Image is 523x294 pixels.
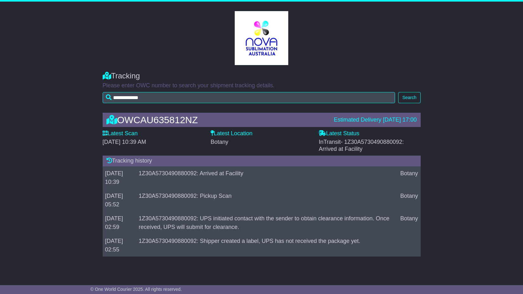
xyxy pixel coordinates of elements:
td: 1Z30A5730490880092: UPS initiated contact with the sender to obtain clearance information. Once r... [136,211,398,234]
label: Latest Location [211,130,252,137]
td: 1Z30A5730490880092: Pickup Scan [136,189,398,211]
td: Botany [398,189,420,211]
td: [DATE] 02:55 [103,234,136,257]
span: [DATE] 10:39 AM [103,139,146,145]
span: InTransit [319,139,404,152]
div: OWCAU635812NZ [103,115,331,125]
div: Tracking history [103,156,421,166]
td: Botany [398,211,420,234]
td: [DATE] 05:52 [103,189,136,211]
span: - 1Z30A5730490880092: Arrived at Facility [319,139,404,152]
span: © One World Courier 2025. All rights reserved. [90,287,182,292]
label: Latest Status [319,130,359,137]
td: 1Z30A5730490880092: Arrived at Facility [136,166,398,189]
label: Latest Scan [103,130,138,137]
img: GetCustomerLogo [235,11,289,65]
td: 1Z30A5730490880092: Shipper created a label, UPS has not received the package yet. [136,234,398,257]
p: Please enter OWC number to search your shipment tracking details. [103,82,421,89]
td: [DATE] 10:39 [103,166,136,189]
div: Estimated Delivery [DATE] 17:00 [334,117,417,124]
button: Search [398,92,420,103]
span: Botany [211,139,228,145]
td: [DATE] 02:59 [103,211,136,234]
div: Tracking [103,71,421,81]
td: Botany [398,166,420,189]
